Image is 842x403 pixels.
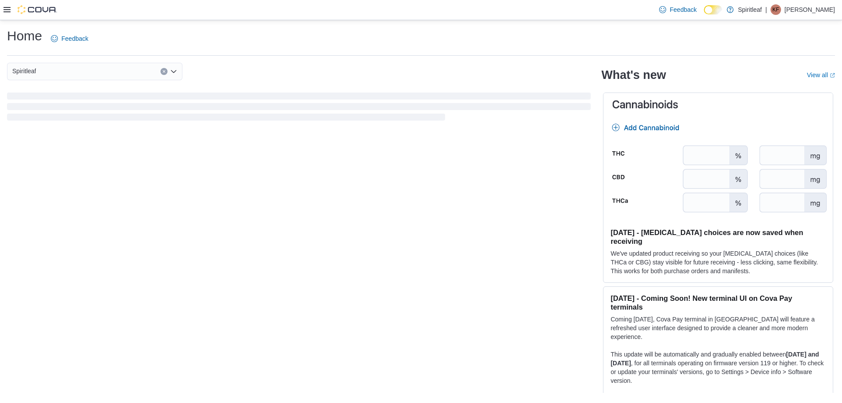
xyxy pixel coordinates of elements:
a: Feedback [47,30,92,47]
p: This update will be automatically and gradually enabled between , for all terminals operating on ... [610,350,826,385]
p: We've updated product receiving so your [MEDICAL_DATA] choices (like THCa or CBG) stay visible fo... [610,249,826,275]
span: KF [772,4,779,15]
h3: [DATE] - Coming Soon! New terminal UI on Cova Pay terminals [610,294,826,311]
img: Cova [18,5,57,14]
h3: [DATE] - [MEDICAL_DATA] choices are now saved when receiving [610,228,826,246]
p: Coming [DATE], Cova Pay terminal in [GEOGRAPHIC_DATA] will feature a refreshed user interface des... [610,315,826,341]
a: Feedback [656,1,700,18]
a: View allExternal link [807,71,835,78]
div: Kendra F [771,4,781,15]
svg: External link [830,73,835,78]
span: Loading [7,94,591,122]
button: Open list of options [170,68,177,75]
button: Clear input [161,68,168,75]
p: | [765,4,767,15]
h1: Home [7,27,42,45]
p: Spiritleaf [738,4,762,15]
input: Dark Mode [704,5,722,14]
span: Feedback [61,34,88,43]
h2: What's new [601,68,666,82]
span: Feedback [670,5,696,14]
span: Spiritleaf [12,66,36,76]
p: [PERSON_NAME] [785,4,835,15]
strong: [DATE] and [DATE] [610,351,819,367]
